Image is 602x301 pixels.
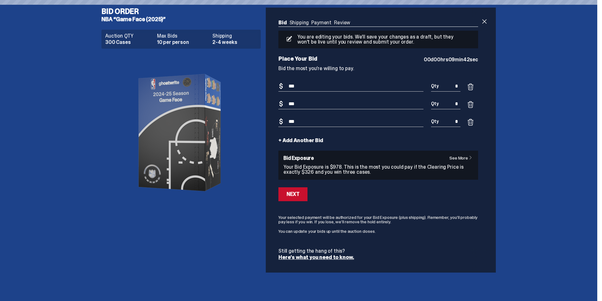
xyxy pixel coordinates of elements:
[118,54,244,212] img: product image
[278,187,307,201] button: Next
[278,254,354,261] a: Here’s what you need to know.
[449,156,476,160] a: See More
[279,83,283,89] span: $
[279,118,283,125] span: $
[212,33,257,39] dt: Shipping
[279,101,283,107] span: $
[431,101,439,106] span: Qty
[157,33,209,39] dt: Max Bids
[278,249,478,254] p: Still getting the hang of this?
[278,215,478,224] p: Your selected payment will be authorized for your Bid Exposure (plus shipping). Remember, you’ll ...
[424,56,431,63] span: 00
[278,19,287,26] a: Bid
[278,56,424,62] p: Place Your Bid
[278,229,478,233] p: You can update your bids up until the auction closes.
[283,165,473,175] p: Your Bid Exposure is $978. This is the most you could pay if the Clearing Price is exactly $326 a...
[424,57,478,62] p: d hrs min sec
[105,40,153,45] dd: 300 Cases
[448,56,455,63] span: 09
[287,192,299,197] div: Next
[105,33,153,39] dt: Auction QTY
[278,138,323,143] a: + Add Another Bid
[101,8,266,15] h4: Bid Order
[278,66,478,71] p: Bid the most you’re willing to pay.
[434,56,441,63] span: 00
[101,16,266,22] h5: NBA “Game Face (2025)”
[212,40,257,45] dd: 2-4 weeks
[463,56,470,63] span: 42
[431,119,439,123] span: Qty
[295,34,459,45] p: You are editing your bids. We’ll save your changes as a draft, but they won’t be live until you r...
[157,40,209,45] dd: 10 per person
[283,156,473,161] h6: Bid Exposure
[431,84,439,88] span: Qty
